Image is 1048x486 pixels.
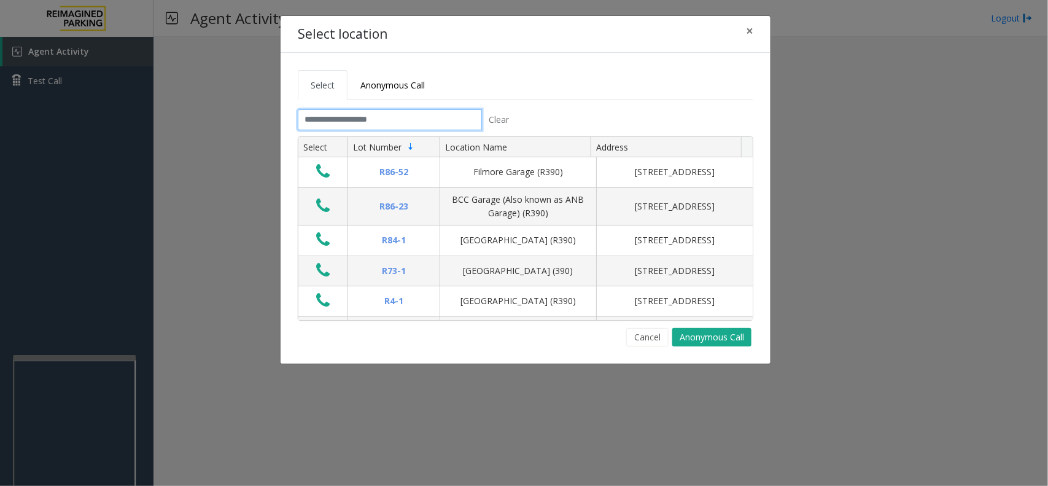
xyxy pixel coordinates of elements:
h4: Select location [298,25,387,44]
div: [STREET_ADDRESS] [604,233,745,247]
div: Data table [298,137,753,320]
div: R84-1 [355,233,432,247]
span: Sortable [406,142,416,152]
div: R86-23 [355,200,432,213]
div: R4-1 [355,294,432,308]
button: Close [737,16,762,46]
div: [GEOGRAPHIC_DATA] (390) [448,264,589,278]
button: Anonymous Call [672,328,751,347]
span: Address [596,141,628,153]
th: Select [298,137,347,158]
div: R86-52 [355,165,432,179]
ul: Tabs [298,70,753,100]
div: [STREET_ADDRESS] [604,165,745,179]
span: × [746,22,753,39]
div: R73-1 [355,264,432,278]
div: [STREET_ADDRESS] [604,200,745,213]
span: Location Name [445,141,507,153]
div: [STREET_ADDRESS] [604,264,745,278]
button: Clear [482,109,516,130]
div: [GEOGRAPHIC_DATA] (R390) [448,294,589,308]
button: Cancel [626,328,669,347]
span: Lot Number [353,141,402,153]
span: Select [311,79,335,91]
div: BCC Garage (Also known as ANB Garage) (R390) [448,193,589,221]
div: [STREET_ADDRESS] [604,294,745,308]
div: [GEOGRAPHIC_DATA] (R390) [448,233,589,247]
div: Filmore Garage (R390) [448,165,589,179]
span: Anonymous Call [360,79,425,91]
